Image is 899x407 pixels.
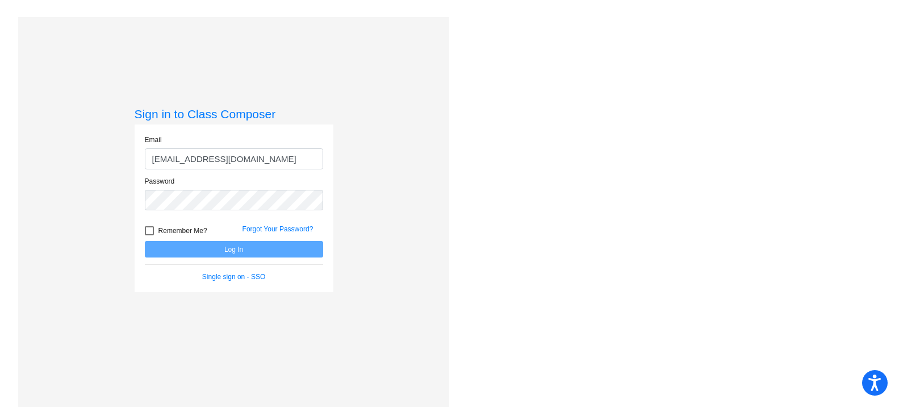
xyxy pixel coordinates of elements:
[158,224,207,238] span: Remember Me?
[145,135,162,145] label: Email
[145,176,175,186] label: Password
[242,225,313,233] a: Forgot Your Password?
[145,241,323,258] button: Log In
[202,273,265,281] a: Single sign on - SSO
[135,107,333,121] h3: Sign in to Class Composer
